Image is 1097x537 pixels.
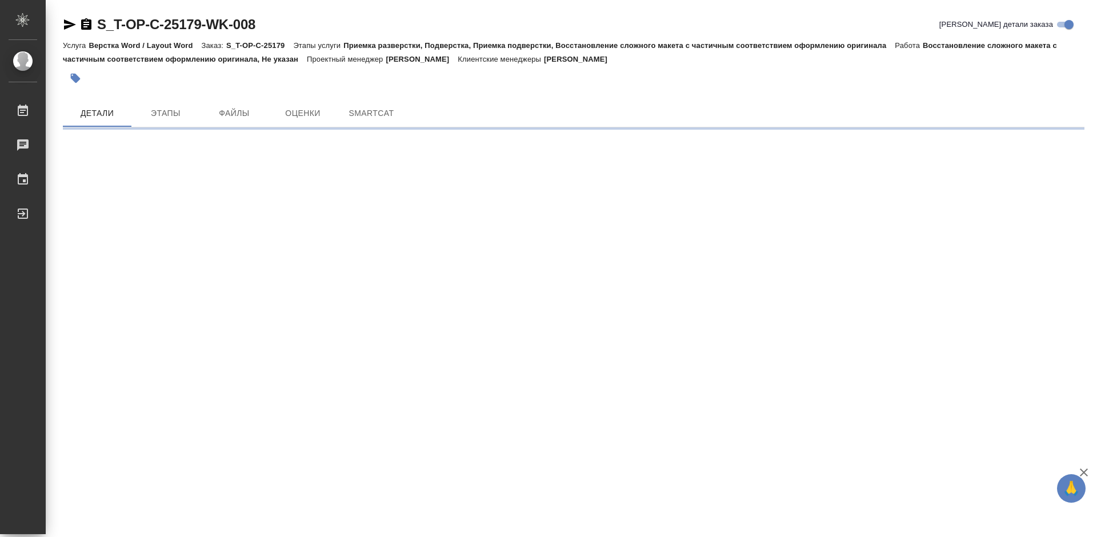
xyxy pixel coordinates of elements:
[97,17,255,32] a: S_T-OP-C-25179-WK-008
[386,55,458,63] p: [PERSON_NAME]
[202,41,226,50] p: Заказ:
[293,41,343,50] p: Этапы услуги
[138,106,193,121] span: Этапы
[70,106,125,121] span: Детали
[343,41,895,50] p: Приемка разверстки, Подверстка, Приемка подверстки, Восстановление сложного макета с частичным со...
[89,41,201,50] p: Верстка Word / Layout Word
[307,55,386,63] p: Проектный менеджер
[544,55,616,63] p: [PERSON_NAME]
[79,18,93,31] button: Скопировать ссылку
[63,41,89,50] p: Услуга
[226,41,293,50] p: S_T-OP-C-25179
[895,41,923,50] p: Работа
[63,66,88,91] button: Добавить тэг
[275,106,330,121] span: Оценки
[63,18,77,31] button: Скопировать ссылку для ЯМессенджера
[1062,476,1081,500] span: 🙏
[1057,474,1086,503] button: 🙏
[344,106,399,121] span: SmartCat
[207,106,262,121] span: Файлы
[458,55,544,63] p: Клиентские менеджеры
[939,19,1053,30] span: [PERSON_NAME] детали заказа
